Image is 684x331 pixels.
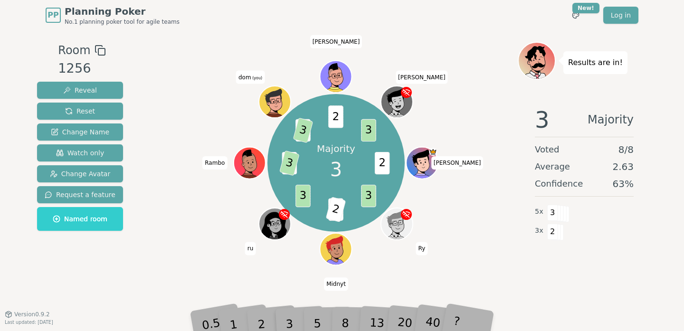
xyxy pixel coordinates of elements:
[317,142,355,155] p: Majority
[37,207,123,231] button: Named room
[251,76,263,80] span: (you)
[361,185,377,207] span: 3
[260,87,290,117] button: Click to change your avatar
[547,224,558,240] span: 2
[567,7,584,24] button: New!
[310,35,362,48] span: Click to change your name
[613,177,634,190] span: 63 %
[296,185,311,207] span: 3
[535,143,560,156] span: Voted
[53,214,107,224] span: Named room
[37,186,123,203] button: Request a feature
[56,148,104,158] span: Watch only
[65,106,95,116] span: Reset
[280,150,300,176] span: 3
[58,42,90,59] span: Room
[618,143,634,156] span: 8 / 8
[588,108,634,131] span: Majority
[37,103,123,120] button: Reset
[612,160,634,173] span: 2.63
[63,85,97,95] span: Reveal
[326,197,346,222] span: 2
[37,144,123,161] button: Watch only
[50,169,111,179] span: Change Avatar
[5,320,53,325] span: Last updated: [DATE]
[572,3,599,13] div: New!
[65,5,180,18] span: Planning Poker
[535,226,543,236] span: 3 x
[37,165,123,182] button: Change Avatar
[47,9,58,21] span: PP
[535,108,550,131] span: 3
[431,156,484,170] span: Click to change your name
[416,242,427,255] span: Click to change your name
[51,127,109,137] span: Change Name
[361,119,377,142] span: 3
[5,311,50,318] button: Version0.9.2
[396,71,448,84] span: Click to change your name
[568,56,623,69] p: Results are in!
[330,155,342,184] span: 3
[324,278,348,291] span: Click to change your name
[37,82,123,99] button: Reveal
[603,7,638,24] a: Log in
[37,123,123,141] button: Change Name
[535,177,583,190] span: Confidence
[58,59,105,78] div: 1256
[547,205,558,221] span: 3
[293,117,313,143] span: 3
[535,160,570,173] span: Average
[46,5,180,26] a: PPPlanning PokerNo.1 planning poker tool for agile teams
[535,207,543,217] span: 5 x
[45,190,115,199] span: Request a feature
[245,242,256,255] span: Click to change your name
[65,18,180,26] span: No.1 planning poker tool for agile teams
[375,152,390,174] span: 2
[236,71,265,84] span: Click to change your name
[202,156,227,170] span: Click to change your name
[14,311,50,318] span: Version 0.9.2
[429,148,437,156] span: Matthew J is the host
[329,105,344,128] span: 2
